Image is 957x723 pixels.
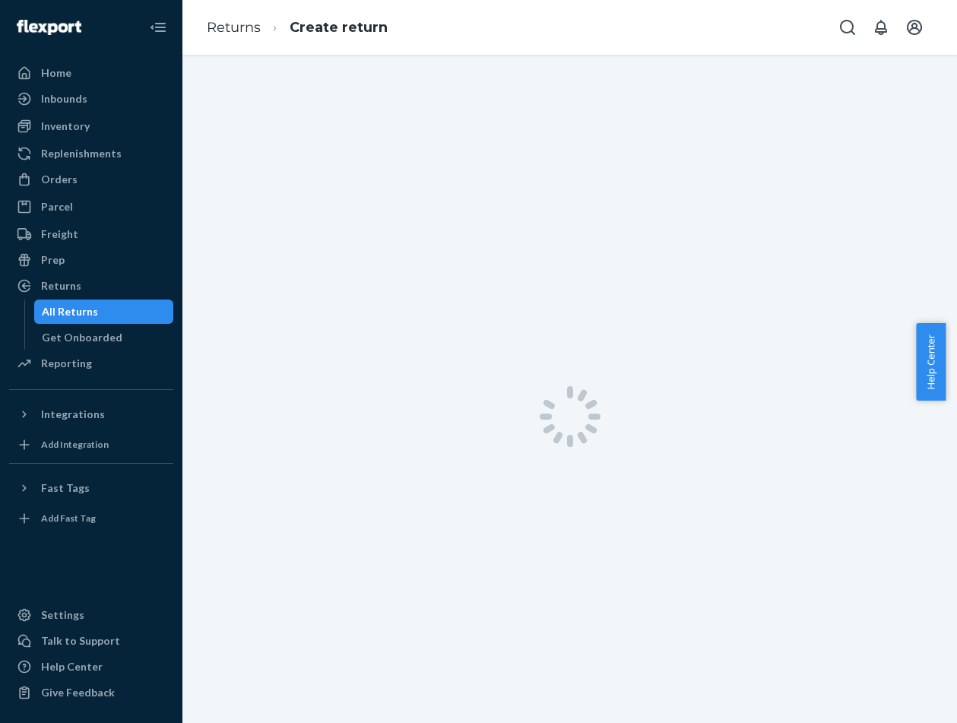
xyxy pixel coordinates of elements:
div: Add Fast Tag [41,512,96,525]
a: Reporting [9,351,173,376]
div: Inbounds [41,91,87,106]
a: Prep [9,248,173,272]
a: Returns [9,274,173,298]
div: Talk to Support [41,633,120,648]
div: Add Integration [41,438,109,451]
a: Talk to Support [9,629,173,653]
button: Give Feedback [9,680,173,705]
a: Help Center [9,655,173,679]
div: Prep [41,252,65,268]
div: Give Feedback [41,685,115,700]
div: Get Onboarded [42,330,122,345]
div: Returns [41,278,81,293]
div: Parcel [41,199,73,214]
div: Settings [41,607,84,623]
ol: breadcrumbs [195,5,400,50]
a: Parcel [9,195,173,219]
a: Replenishments [9,141,173,166]
button: Open notifications [866,12,896,43]
div: Replenishments [41,146,122,161]
div: Fast Tags [41,480,90,496]
a: Settings [9,603,173,627]
a: Add Integration [9,433,173,457]
button: Fast Tags [9,476,173,500]
a: Add Fast Tag [9,506,173,531]
div: Inventory [41,119,90,134]
div: Home [41,65,71,81]
button: Open account menu [899,12,930,43]
div: Freight [41,227,78,242]
a: Inbounds [9,87,173,111]
a: Home [9,61,173,85]
button: Integrations [9,402,173,427]
div: Reporting [41,356,92,371]
a: All Returns [34,300,174,324]
a: Freight [9,222,173,246]
button: Open Search Box [832,12,863,43]
img: Flexport logo [17,20,81,35]
div: Orders [41,172,78,187]
a: Orders [9,167,173,192]
button: Close Navigation [143,12,173,43]
div: All Returns [42,304,98,319]
a: Get Onboarded [34,325,174,350]
a: Returns [207,19,261,36]
button: Help Center [916,323,946,401]
a: Inventory [9,114,173,138]
div: Help Center [41,659,103,674]
a: Create return [290,19,388,36]
div: Integrations [41,407,105,422]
